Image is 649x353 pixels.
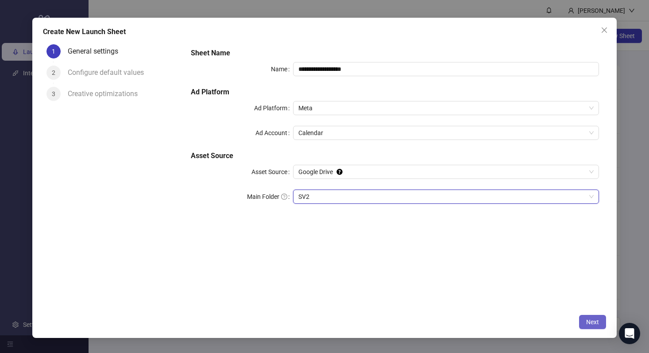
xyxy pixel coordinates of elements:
[251,165,293,179] label: Asset Source
[43,27,606,37] div: Create New Launch Sheet
[579,315,606,329] button: Next
[619,323,640,344] div: Open Intercom Messenger
[255,126,293,140] label: Ad Account
[191,151,599,161] h5: Asset Source
[336,168,344,176] div: Tooltip anchor
[298,101,594,115] span: Meta
[68,66,151,80] div: Configure default values
[271,62,293,76] label: Name
[281,194,287,200] span: question-circle
[293,62,599,76] input: Name
[597,23,611,37] button: Close
[298,126,594,140] span: Calendar
[52,90,55,97] span: 3
[52,69,55,76] span: 2
[52,48,55,55] span: 1
[191,48,599,58] h5: Sheet Name
[586,318,599,326] span: Next
[298,190,594,203] span: SV2
[298,165,594,178] span: Google Drive
[68,87,145,101] div: Creative optimizations
[68,44,125,58] div: General settings
[254,101,293,115] label: Ad Platform
[601,27,608,34] span: close
[247,190,293,204] label: Main Folder
[191,87,599,97] h5: Ad Platform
